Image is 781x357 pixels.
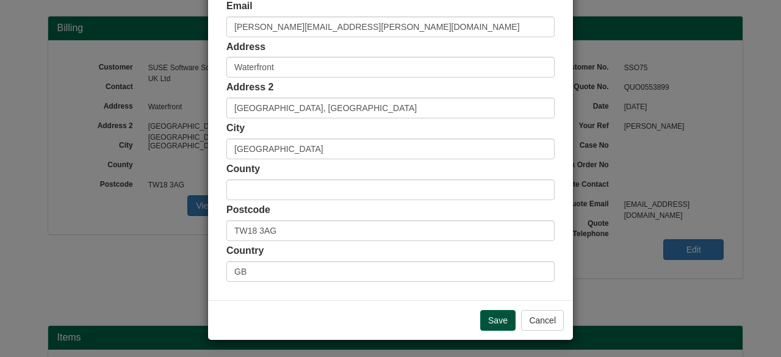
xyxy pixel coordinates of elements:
input: Save [480,310,516,331]
button: Cancel [521,310,564,331]
label: Country [226,244,264,258]
label: County [226,162,260,176]
label: City [226,121,245,135]
label: Postcode [226,203,270,217]
label: Address 2 [226,81,273,95]
label: Address [226,40,265,54]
